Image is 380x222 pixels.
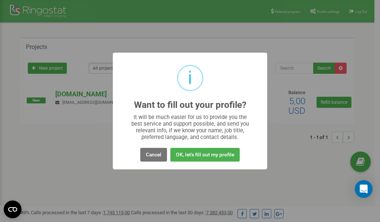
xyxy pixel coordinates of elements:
button: Cancel [140,148,167,162]
button: Open CMP widget [4,201,22,218]
button: OK, let's fill out my profile [170,148,240,162]
div: It will be much easier for us to provide you the best service and support possible, and send you ... [128,114,253,140]
h2: Want to fill out your profile? [134,100,246,110]
div: Open Intercom Messenger [355,180,373,198]
div: i [188,66,192,90]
